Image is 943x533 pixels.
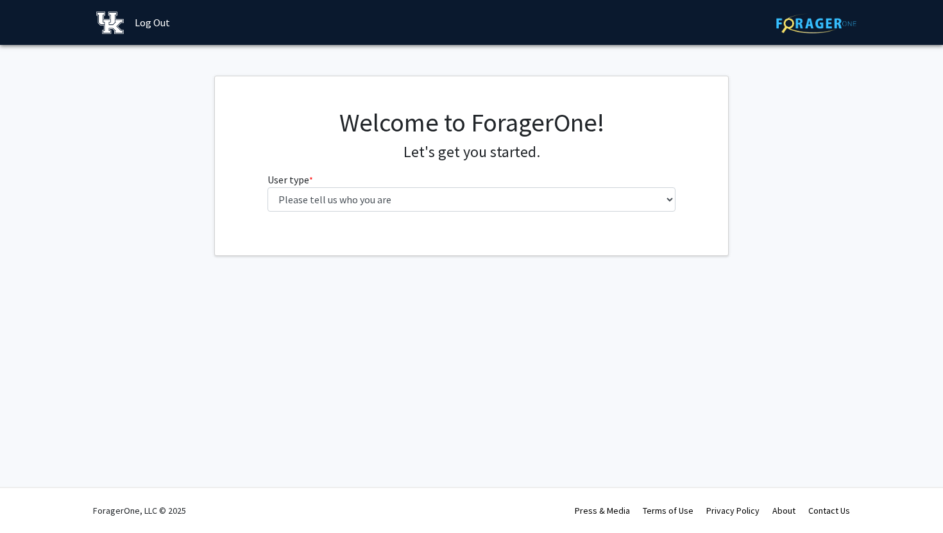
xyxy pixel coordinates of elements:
[772,505,795,516] a: About
[93,488,186,533] div: ForagerOne, LLC © 2025
[268,107,676,138] h1: Welcome to ForagerOne!
[268,172,313,187] label: User type
[96,12,124,34] img: University of Kentucky Logo
[575,505,630,516] a: Press & Media
[643,505,693,516] a: Terms of Use
[776,13,856,33] img: ForagerOne Logo
[808,505,850,516] a: Contact Us
[268,143,676,162] h4: Let's get you started.
[706,505,760,516] a: Privacy Policy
